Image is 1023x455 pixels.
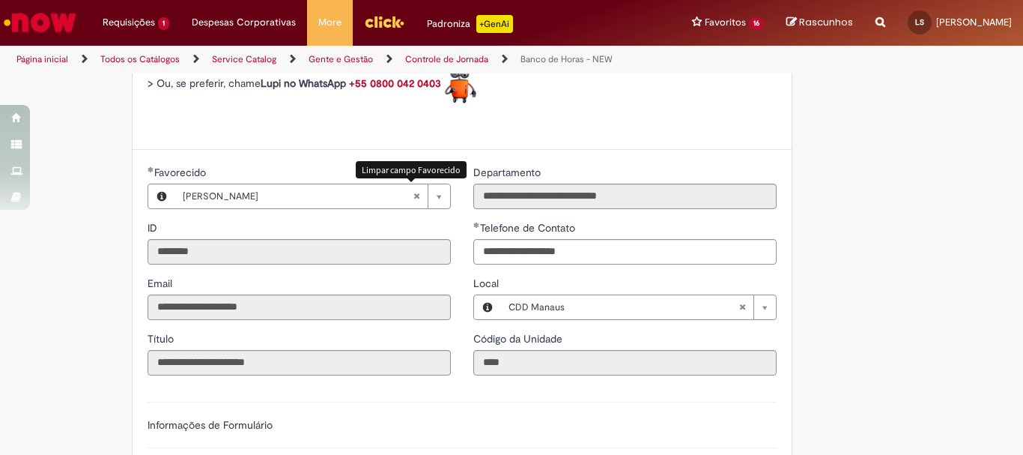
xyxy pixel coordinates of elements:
[427,15,513,33] div: Padroniza
[148,221,160,235] span: Somente leitura - ID
[100,53,180,65] a: Todos os Catálogos
[16,53,68,65] a: Página inicial
[473,332,565,346] span: Somente leitura - Código da Unidade
[474,295,501,319] button: Local, Visualizar este registro CDD Manaus
[364,10,404,33] img: click_logo_yellow_360x200.png
[473,165,544,180] label: Somente leitura - Departamento
[476,15,513,33] p: +GenAi
[261,76,346,90] strong: Lupi no WhatsApp
[915,17,924,27] span: LS
[148,64,777,104] p: > Ou, se preferir, chame
[705,15,746,30] span: Favoritos
[749,17,764,30] span: 16
[509,295,738,319] span: CDD Manaus
[473,277,502,290] span: Local
[212,53,276,65] a: Service Catalog
[936,16,1012,28] span: [PERSON_NAME]
[473,222,480,228] span: Obrigatório Preenchido
[473,239,777,265] input: Telefone de Contato
[175,184,450,208] a: [PERSON_NAME]Limpar campo Favorecido
[799,15,853,29] span: Rascunhos
[318,15,341,30] span: More
[103,15,155,30] span: Requisições
[473,350,777,376] input: Código da Unidade
[480,221,578,235] span: Telefone de Contato
[309,53,373,65] a: Gente e Gestão
[148,331,177,346] label: Somente leitura - Título
[154,166,209,179] span: Necessários - Favorecido
[405,53,488,65] a: Controle de Jornada
[405,184,428,208] abbr: Limpar campo Favorecido
[148,295,451,320] input: Email
[473,166,544,179] span: Somente leitura - Departamento
[148,350,451,376] input: Título
[356,161,467,178] div: Limpar campo Favorecido
[158,17,169,30] span: 1
[349,76,441,90] a: +55 0800 042 0403
[148,239,451,265] input: ID
[183,184,413,208] span: [PERSON_NAME]
[148,184,175,208] button: Favorecido, Visualizar este registro Lourdes Nicole Rodrigues Carvalho Da Silva
[786,16,853,30] a: Rascunhos
[501,295,776,319] a: CDD ManausLimpar campo Local
[11,46,671,73] ul: Trilhas de página
[473,184,777,209] input: Departamento
[473,331,565,346] label: Somente leitura - Código da Unidade
[192,15,296,30] span: Despesas Corporativas
[148,277,175,290] span: Somente leitura - Email
[148,418,273,432] label: Informações de Formulário
[148,276,175,291] label: Somente leitura - Email
[1,7,79,37] img: ServiceNow
[520,53,613,65] a: Banco de Horas - NEW
[148,220,160,235] label: Somente leitura - ID
[148,166,154,172] span: Obrigatório Preenchido
[731,295,753,319] abbr: Limpar campo Local
[148,332,177,346] span: Somente leitura - Título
